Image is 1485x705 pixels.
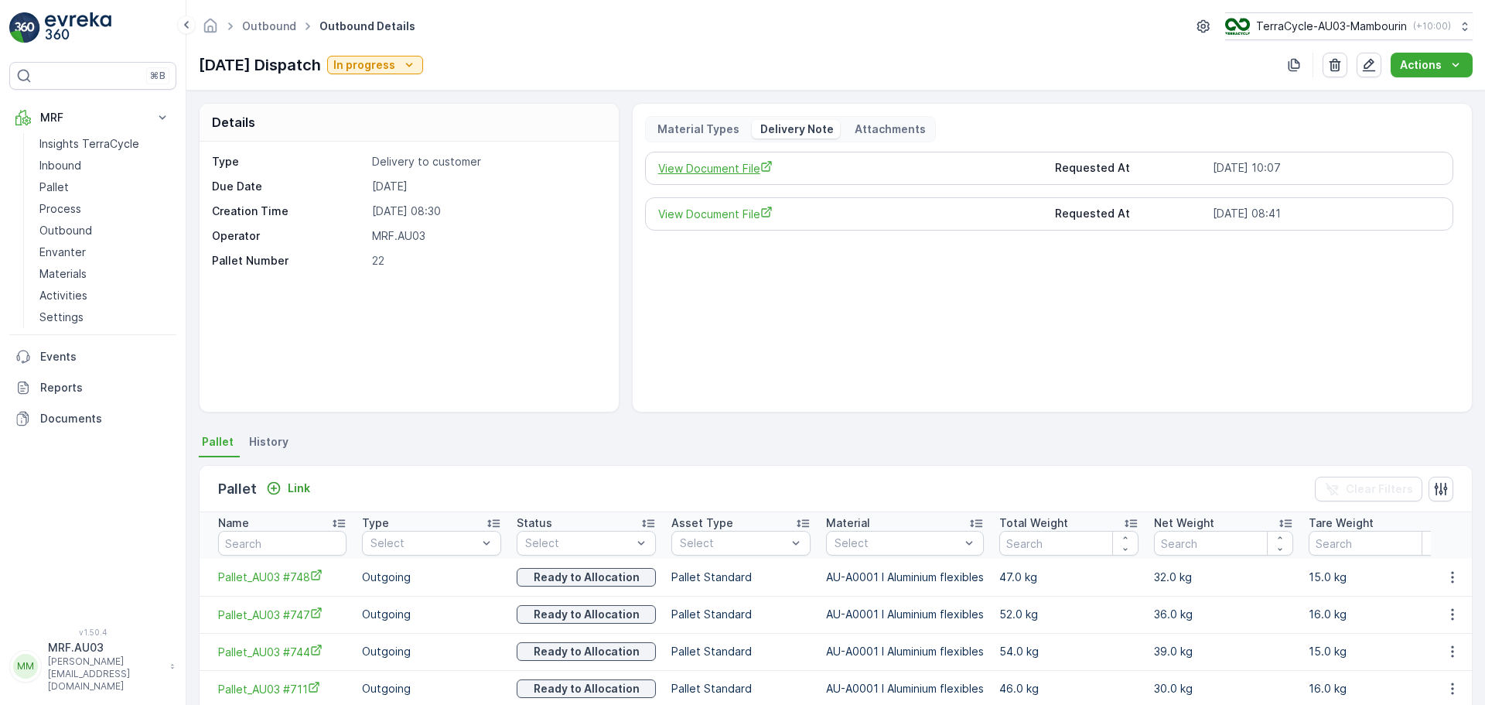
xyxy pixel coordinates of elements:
[1309,515,1374,531] p: Tare Weight
[1309,607,1448,622] p: 16.0 kg
[218,569,346,585] a: Pallet_AU03 #748
[9,372,176,403] a: Reports
[9,12,40,43] img: logo
[33,133,176,155] a: Insights TerraCycle
[218,478,257,500] p: Pallet
[242,19,296,33] a: Outbound
[199,53,321,77] p: [DATE] Dispatch
[671,515,733,531] p: Asset Type
[1400,57,1442,73] p: Actions
[48,655,162,693] p: [PERSON_NAME][EMAIL_ADDRESS][DOMAIN_NAME]
[9,640,176,693] button: MMMRF.AU03[PERSON_NAME][EMAIL_ADDRESS][DOMAIN_NAME]
[45,12,111,43] img: logo_light-DOdMpM7g.png
[999,644,1138,659] p: 54.0 kg
[1309,644,1448,659] p: 15.0 kg
[517,679,656,698] button: Ready to Allocation
[150,70,166,82] p: ⌘B
[40,411,170,426] p: Documents
[40,110,145,125] p: MRF
[999,515,1068,531] p: Total Weight
[1309,570,1448,585] p: 15.0 kg
[999,570,1138,585] p: 47.0 kg
[362,681,501,696] p: Outgoing
[835,536,960,551] p: Select
[288,481,310,496] p: Link
[655,121,739,137] p: Material Types
[517,568,656,587] button: Ready to Allocation
[517,642,656,661] button: Ready to Allocation
[362,515,389,531] p: Type
[372,253,603,269] p: 22
[333,57,395,73] p: In progress
[826,607,984,622] p: AU-A0001 I Aluminium flexibles
[39,201,81,217] p: Process
[826,681,984,696] p: AU-A0001 I Aluminium flexibles
[362,607,501,622] p: Outgoing
[372,204,603,219] p: [DATE] 08:30
[1256,19,1407,34] p: TerraCycle-AU03-Mambourin
[999,681,1138,696] p: 46.0 kg
[372,228,603,244] p: MRF.AU03
[680,536,787,551] p: Select
[13,654,38,679] div: MM
[1225,18,1250,35] img: image_D6FFc8H.png
[212,154,366,169] p: Type
[212,204,366,219] p: Creation Time
[218,644,346,660] a: Pallet_AU03 #744
[33,198,176,220] a: Process
[218,681,346,697] a: Pallet_AU03 #711
[671,644,811,659] p: Pallet Standard
[517,605,656,624] button: Ready to Allocation
[218,607,346,623] a: Pallet_AU03 #747
[48,640,162,655] p: MRF.AU03
[1309,531,1448,556] input: Search
[999,531,1138,556] input: Search
[671,607,811,622] p: Pallet Standard
[525,536,632,551] p: Select
[39,180,69,195] p: Pallet
[249,434,288,450] span: History
[212,228,366,244] p: Operator
[1413,20,1451,33] p: ( +10:00 )
[260,479,316,498] button: Link
[534,607,640,622] p: Ready to Allocation
[826,570,984,585] p: AU-A0001 I Aluminium flexibles
[1154,531,1293,556] input: Search
[212,253,366,269] p: Pallet Number
[39,266,87,282] p: Materials
[362,644,501,659] p: Outgoing
[534,644,640,659] p: Ready to Allocation
[1154,644,1293,659] p: 39.0 kg
[671,681,811,696] p: Pallet Standard
[758,121,834,137] p: Delivery Note
[1309,681,1448,696] p: 16.0 kg
[212,179,366,194] p: Due Date
[327,56,423,74] button: In progress
[9,403,176,434] a: Documents
[999,607,1138,622] p: 52.0 kg
[534,681,640,696] p: Ready to Allocation
[33,306,176,328] a: Settings
[33,241,176,263] a: Envanter
[372,154,603,169] p: Delivery to customer
[9,628,176,637] span: v 1.50.4
[826,644,984,659] p: AU-A0001 I Aluminium flexibles
[202,434,234,450] span: Pallet
[658,206,1043,222] a: View Document File
[658,160,1043,176] a: View Document File
[1346,481,1413,497] p: Clear Filters
[39,288,87,303] p: Activities
[1213,206,1440,222] p: [DATE] 08:41
[370,536,477,551] p: Select
[671,570,811,585] p: Pallet Standard
[33,155,176,176] a: Inbound
[1154,681,1293,696] p: 30.0 kg
[1315,477,1422,501] button: Clear Filters
[1055,206,1207,222] p: Requested At
[9,102,176,133] button: MRF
